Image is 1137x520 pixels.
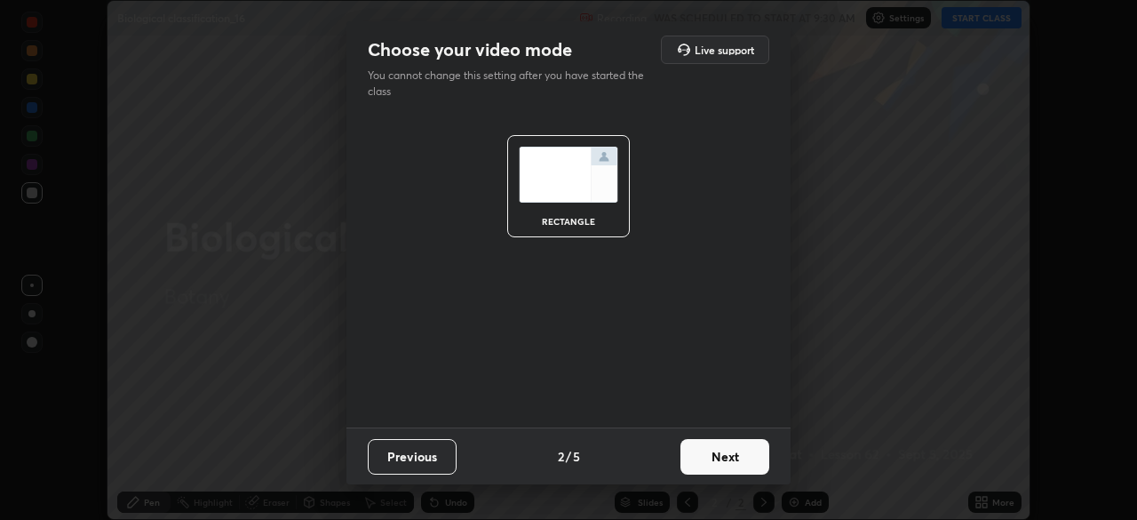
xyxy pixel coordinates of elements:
[558,447,564,466] h4: 2
[680,439,769,475] button: Next
[368,38,572,61] h2: Choose your video mode
[368,439,457,475] button: Previous
[533,217,604,226] div: rectangle
[519,147,618,203] img: normalScreenIcon.ae25ed63.svg
[566,447,571,466] h4: /
[368,68,656,100] p: You cannot change this setting after you have started the class
[695,44,754,55] h5: Live support
[573,447,580,466] h4: 5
